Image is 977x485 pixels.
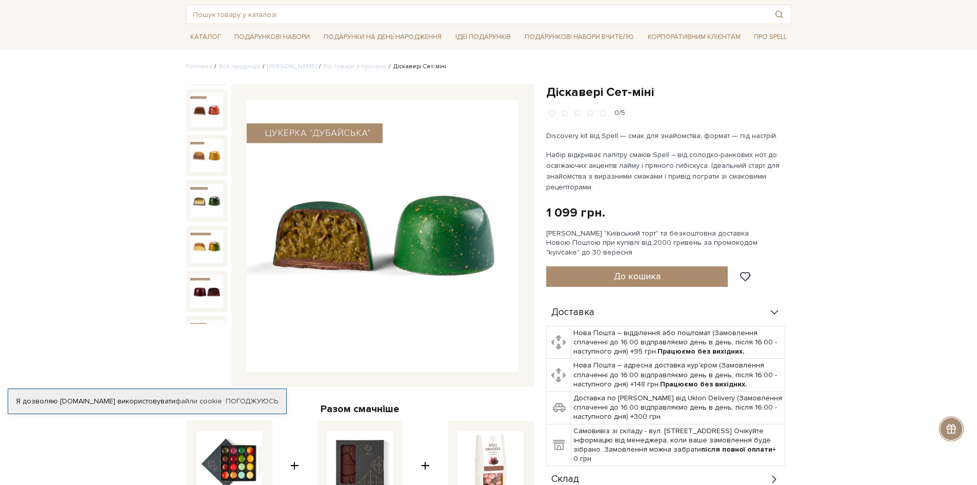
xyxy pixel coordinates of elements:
a: Всі товари з просеко [324,63,386,70]
span: До кошика [614,270,661,282]
a: Каталог [186,29,225,45]
span: Доставка [551,308,594,317]
td: Самовивіз зі складу - вул. [STREET_ADDRESS] Очікуйте інформацію від менеджера, коли ваше замовлен... [571,424,785,466]
button: До кошика [546,266,728,287]
td: Нова Пошта – адресна доставка кур'єром (Замовлення сплаченні до 16:00 відправляємо день в день, п... [571,359,785,392]
p: Набір відкриває палітру смаків Spell – від солодко-ранкових нот до освіжаючих акцентів лайму і пр... [546,149,787,192]
li: Діскавері Сет-міні [386,62,446,71]
td: Нова Пошта – відділення або поштомат (Замовлення сплаченні до 16:00 відправляємо день в день, піс... [571,326,785,359]
a: Вся продукція [219,63,260,70]
input: Пошук товару у каталозі [187,5,767,24]
a: файли cookie [175,397,222,405]
div: 0/5 [614,108,625,118]
td: Доставка по [PERSON_NAME] від Uklon Delivery (Замовлення сплаченні до 16:00 відправляємо день в д... [571,392,785,424]
div: [PERSON_NAME] "Київський торт" та безкоштовна доставка Новою Поштою при купівлі від 2000 гривень ... [546,229,791,257]
p: Discovery kit від Spell — смак для знайомства, формат — під настрій. [546,130,787,141]
img: Діскавері Сет-міні [190,320,223,353]
img: Діскавері Сет-міні [190,184,223,217]
a: Погоджуюсь [226,397,278,406]
a: Про Spell [750,29,791,45]
a: Подарункові набори Вчителю [521,28,638,46]
span: Склад [551,475,579,484]
div: 1 099 грн. [546,205,605,221]
b: після повної оплати [701,445,772,454]
b: Працюємо без вихідних. [657,347,745,356]
a: Головна [186,63,212,70]
img: Діскавері Сет-міні [190,230,223,263]
a: [PERSON_NAME] [267,63,316,70]
img: Діскавері Сет-міні [247,100,519,372]
button: Пошук товару у каталозі [767,5,791,24]
h1: Діскавері Сет-міні [546,84,791,100]
img: Діскавері Сет-міні [190,139,223,172]
a: Подарункові набори [230,29,314,45]
div: Я дозволяю [DOMAIN_NAME] використовувати [8,397,286,406]
a: Корпоративним клієнтам [644,29,745,45]
img: Діскавері Сет-міні [190,275,223,308]
img: Діскавері Сет-міні [190,93,223,126]
b: Працюємо без вихідних. [660,380,747,389]
div: Разом смачніше [186,402,534,416]
a: Ідеї подарунків [451,29,515,45]
a: Подарунки на День народження [320,29,446,45]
